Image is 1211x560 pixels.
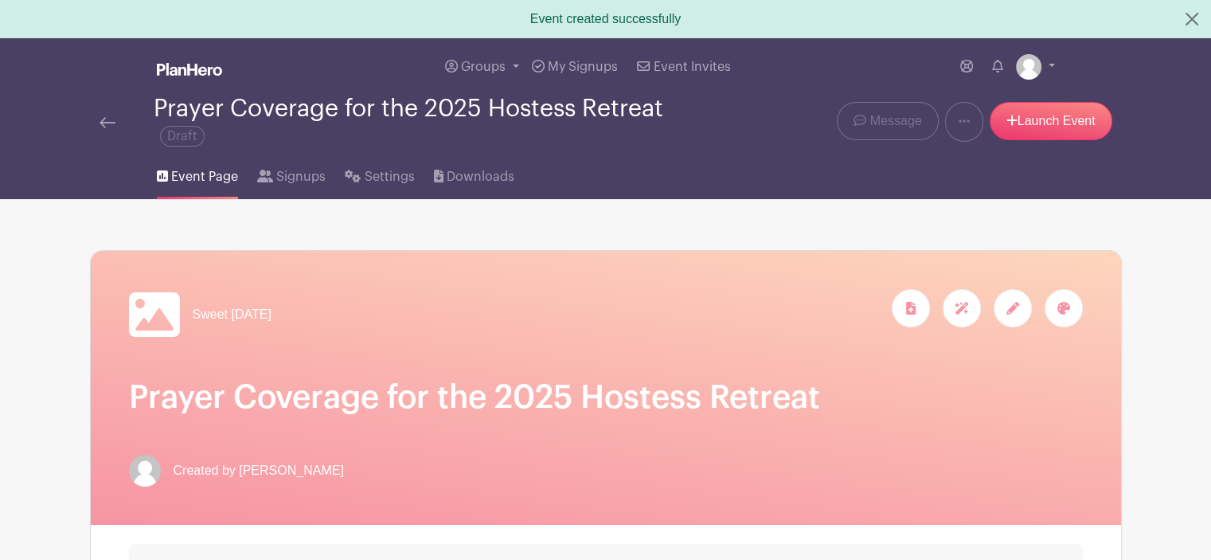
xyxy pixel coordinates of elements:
span: Settings [365,167,415,186]
span: Signups [276,167,326,186]
span: Sweet [DATE] [193,305,271,324]
span: Message [870,112,922,131]
a: Message [837,102,938,140]
a: Event Invites [631,38,736,96]
span: Event Invites [654,61,731,73]
a: Signups [257,148,326,199]
img: back-arrow-29a5d9b10d5bd6ae65dc969a981735edf675c4d7a1fe02e03b50dbd4ba3cdb55.svg [100,117,115,128]
img: default-ce2991bfa6775e67f084385cd625a349d9dcbb7a52a09fb2fda1e96e2d18dcdb.png [1016,54,1041,80]
a: Groups [439,38,525,96]
div: Prayer Coverage for the 2025 Hostess Retreat [154,96,670,148]
span: My Signups [548,61,618,73]
a: Sweet [DATE] [129,289,271,340]
span: Downloads [447,167,514,186]
img: logo_white-6c42ec7e38ccf1d336a20a19083b03d10ae64f83f12c07503d8b9e83406b4c7d.svg [157,63,222,76]
a: Launch Event [990,102,1112,140]
span: Event Page [171,167,238,186]
a: Settings [345,148,414,199]
a: Event Page [157,148,238,199]
img: default-ce2991bfa6775e67f084385cd625a349d9dcbb7a52a09fb2fda1e96e2d18dcdb.png [129,455,161,487]
a: My Signups [525,38,624,96]
span: Created by [PERSON_NAME] [174,461,344,480]
a: Downloads [434,148,514,199]
h1: Prayer Coverage for the 2025 Hostess Retreat [129,378,1083,417]
span: Draft [160,126,205,147]
span: Groups [461,61,506,73]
